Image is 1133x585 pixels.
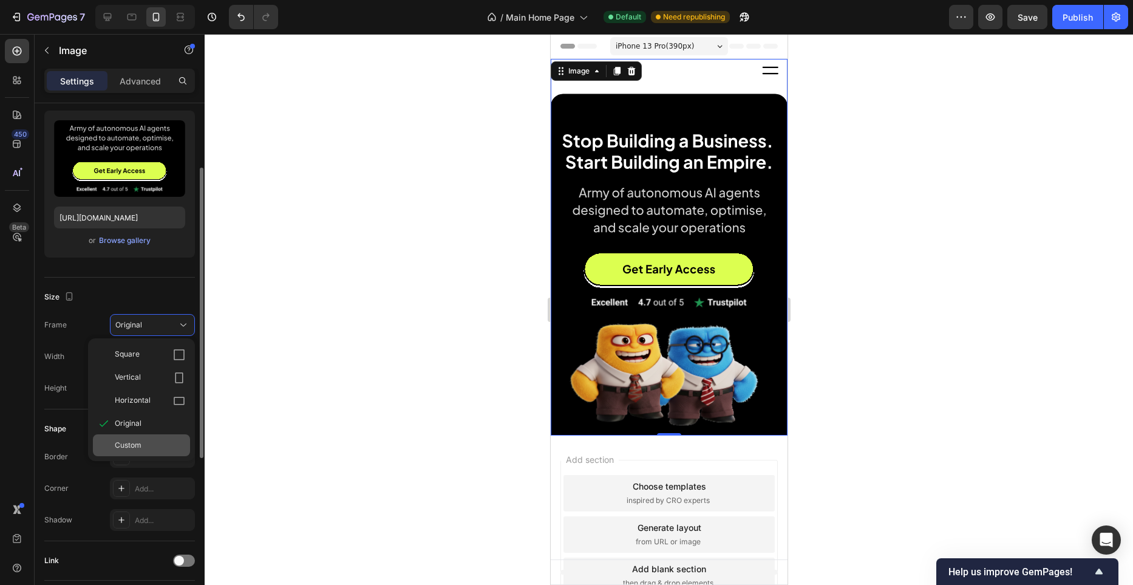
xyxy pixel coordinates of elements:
[60,75,94,87] p: Settings
[135,484,192,494] div: Add...
[80,10,85,24] p: 7
[59,43,162,58] p: Image
[551,34,788,585] iframe: Design area
[1007,5,1047,29] button: Save
[948,564,1106,579] button: Show survey - Help us improve GemPages!
[12,129,29,139] div: 450
[98,234,151,247] button: Browse gallery
[44,423,66,434] div: Shape
[44,451,68,462] div: Border
[5,5,90,29] button: 7
[9,222,29,232] div: Beta
[44,383,67,394] label: Height
[229,5,278,29] div: Undo/Redo
[500,11,503,24] span: /
[110,314,195,336] button: Original
[115,440,141,451] span: Custom
[1092,525,1121,555] div: Open Intercom Messenger
[99,235,151,246] div: Browse gallery
[1063,11,1093,24] div: Publish
[115,372,141,384] span: Vertical
[54,120,185,197] img: preview-image
[115,418,141,429] span: Original
[44,555,59,566] div: Link
[89,233,96,248] span: or
[115,395,151,407] span: Horizontal
[115,349,140,361] span: Square
[663,12,725,22] span: Need republishing
[948,566,1092,578] span: Help us improve GemPages!
[135,515,192,526] div: Add...
[506,11,574,24] span: Main Home Page
[44,515,72,525] div: Shadow
[44,351,64,362] label: Width
[44,483,69,494] div: Corner
[120,75,161,87] p: Advanced
[54,207,185,228] input: https://example.com/image.jpg
[44,289,77,306] div: Size
[44,320,67,330] label: Frame
[1052,5,1103,29] button: Publish
[115,320,142,330] span: Original
[1018,12,1038,22] span: Save
[616,12,641,22] span: Default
